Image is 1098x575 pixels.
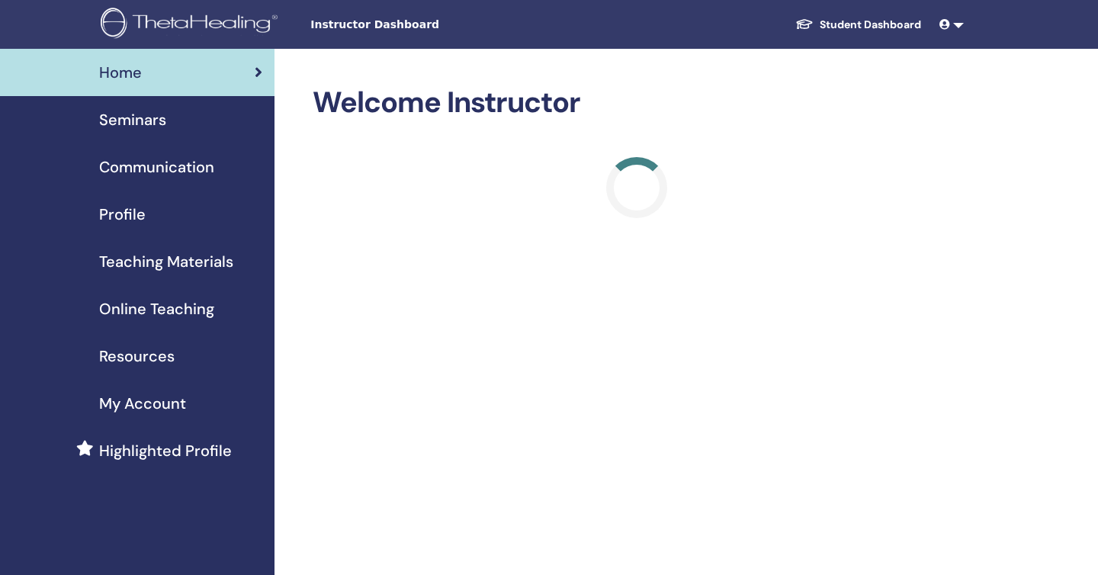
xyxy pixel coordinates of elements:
[795,18,814,31] img: graduation-cap-white.svg
[99,250,233,273] span: Teaching Materials
[99,439,232,462] span: Highlighted Profile
[99,203,146,226] span: Profile
[101,8,283,42] img: logo.png
[310,17,539,33] span: Instructor Dashboard
[99,392,186,415] span: My Account
[99,61,142,84] span: Home
[313,85,961,120] h2: Welcome Instructor
[99,156,214,178] span: Communication
[99,297,214,320] span: Online Teaching
[99,345,175,368] span: Resources
[783,11,933,39] a: Student Dashboard
[99,108,166,131] span: Seminars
